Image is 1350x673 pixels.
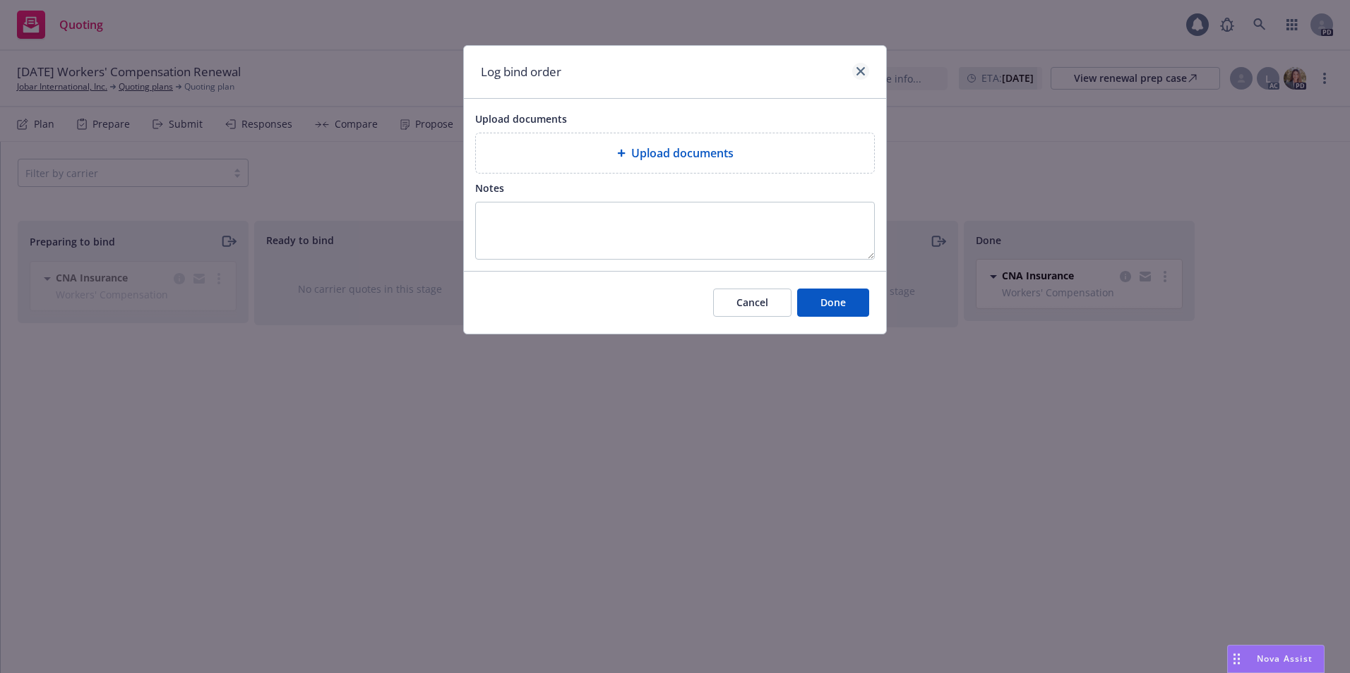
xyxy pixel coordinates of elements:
span: Upload documents [475,112,567,126]
span: Upload documents [631,145,734,162]
span: Cancel [736,296,768,309]
div: Drag to move [1228,645,1246,672]
button: Nova Assist [1227,645,1325,673]
button: Done [797,289,869,317]
button: Cancel [713,289,792,317]
span: Notes [475,181,504,195]
span: Done [820,296,846,309]
span: Nova Assist [1257,653,1313,665]
a: close [852,63,869,80]
h1: Log bind order [481,63,561,81]
div: Upload documents [475,133,875,174]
